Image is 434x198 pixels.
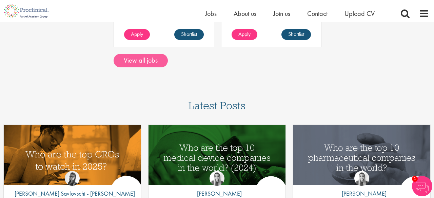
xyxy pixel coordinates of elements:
a: Jobs [205,9,217,18]
a: Apply [124,29,150,40]
a: Apply [232,29,257,40]
img: Theodora Savlovschi - Wicks [65,171,80,186]
a: Link to a post [293,125,430,185]
a: Shortlist [174,29,204,40]
img: Top 10 CROs 2025 | Proclinical [4,125,141,196]
p: [PERSON_NAME] [337,189,387,198]
img: Top 10 pharmaceutical companies in the world 2025 [293,125,430,196]
span: Apply [131,30,143,38]
span: 1 [412,176,418,182]
p: [PERSON_NAME] [192,189,242,198]
p: [PERSON_NAME] Savlovschi - [PERSON_NAME] [9,189,135,198]
a: About us [234,9,256,18]
a: Link to a post [4,125,141,185]
h3: Latest Posts [189,100,245,116]
a: Join us [273,9,290,18]
a: Link to a post [149,125,286,185]
a: Upload CV [344,9,375,18]
img: Chatbot [412,176,432,196]
img: Hannah Burke [210,171,224,186]
a: Shortlist [281,29,311,40]
img: Top 10 Medical Device Companies 2024 [149,125,286,196]
span: Apply [238,30,251,38]
img: Hannah Burke [354,171,369,186]
a: Contact [307,9,328,18]
a: View all jobs [114,54,168,67]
